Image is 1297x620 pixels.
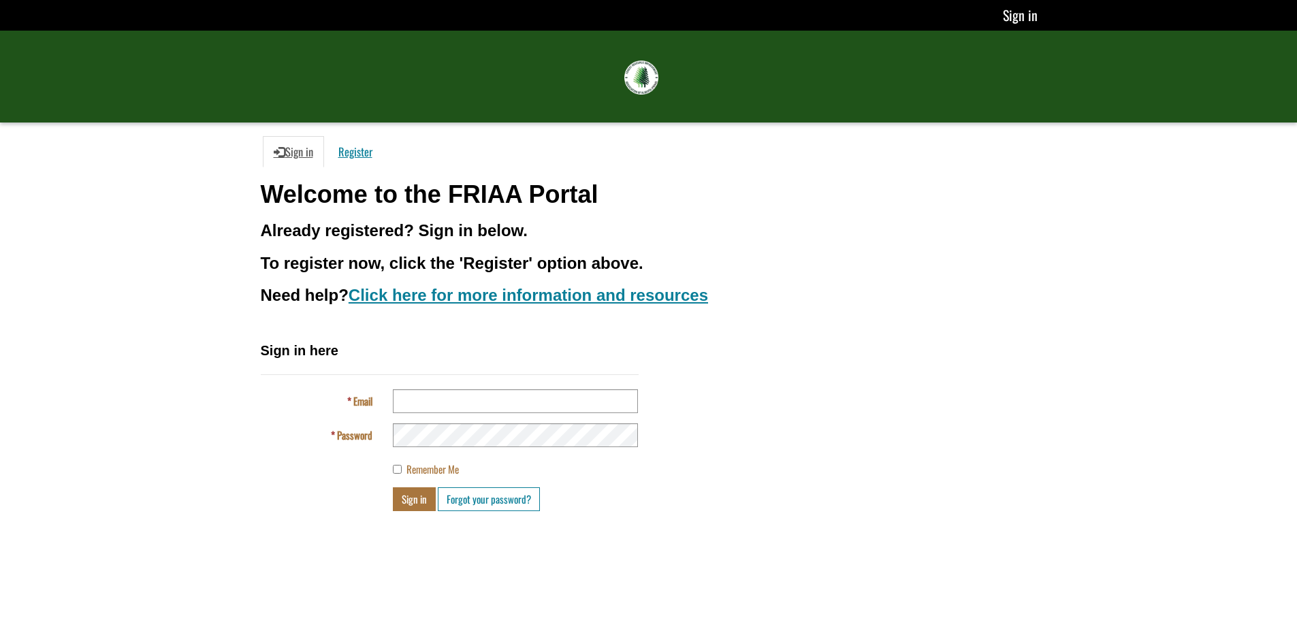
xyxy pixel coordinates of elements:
a: Forgot your password? [438,487,540,511]
span: Password [337,427,372,442]
h1: Welcome to the FRIAA Portal [261,181,1037,208]
a: Register [327,136,383,167]
h3: Need help? [261,287,1037,304]
a: Sign in [1003,5,1038,25]
input: Remember Me [393,465,402,474]
span: Email [353,393,372,408]
span: Remember Me [406,461,459,476]
button: Sign in [393,487,436,511]
a: Sign in [263,136,324,167]
h3: To register now, click the 'Register' option above. [261,255,1037,272]
span: Sign in here [261,343,338,358]
img: FRIAA Submissions Portal [624,61,658,95]
h3: Already registered? Sign in below. [261,222,1037,240]
a: Click here for more information and resources [349,286,708,304]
